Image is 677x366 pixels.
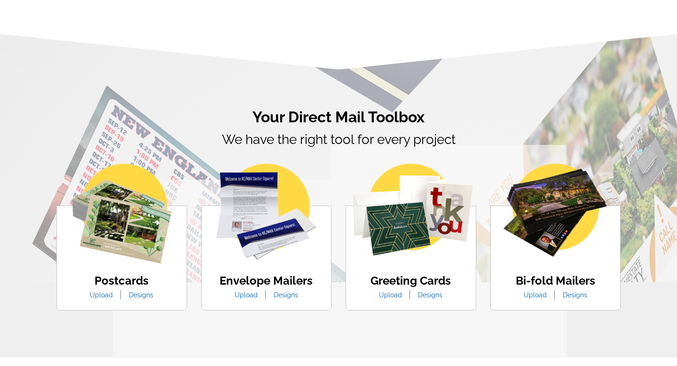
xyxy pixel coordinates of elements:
[220,274,313,288] h4: Envelope Mailers
[216,164,316,260] img: envelope-mailer.png
[228,291,265,299] a: Upload
[411,291,449,299] a: Designs
[370,274,451,288] h4: Greeting Cards
[83,291,120,299] a: Upload
[502,164,609,258] img: bio-fold-mailer.png
[267,291,305,299] a: Designs
[516,274,595,288] h4: Bi-fold Mailers
[56,130,621,175] p: We have the right tool for every project
[83,274,160,288] h4: Postcards
[56,108,621,126] h2: Your Direct Mail Toolbox
[122,291,160,299] a: Designs
[72,164,172,263] img: postcards.png
[372,291,409,299] a: Upload
[349,164,473,256] img: greeting-cards.png
[517,291,554,299] a: Upload
[556,291,594,299] a: Designs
